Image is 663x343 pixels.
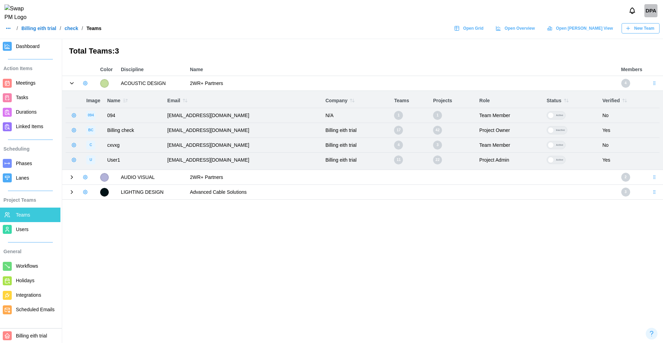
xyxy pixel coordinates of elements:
[107,142,160,149] div: cxvxg
[86,141,95,150] div: image
[17,26,18,31] div: /
[164,108,322,123] td: [EMAIL_ADDRESS][DOMAIN_NAME]
[554,141,565,149] div: Active
[186,76,618,91] td: 2WR+ Partners
[322,138,391,153] td: Billing eith trial
[622,23,660,34] button: New Team
[16,307,55,312] span: Scheduled Emails
[190,66,614,74] div: Name
[60,26,61,31] div: /
[107,96,160,105] div: Name
[186,185,618,200] td: Advanced Cable Solutions
[644,4,657,17] a: Daud Platform admin
[16,95,28,100] span: Tasks
[117,170,186,185] td: AUDIO VISUAL
[164,123,322,138] td: [EMAIL_ADDRESS][DOMAIN_NAME]
[547,96,596,105] div: Status
[394,111,403,120] div: 1
[16,44,40,49] span: Dashboard
[554,112,565,119] div: Active
[107,156,160,164] div: User1
[107,127,160,134] div: Billing check
[21,26,56,31] a: Billing eith trial
[599,108,660,123] td: No
[16,175,29,181] span: Lanes
[322,108,391,123] td: N/A
[433,141,442,150] div: 3
[433,111,442,120] div: 1
[325,96,387,105] div: Company
[16,292,41,298] span: Integrations
[433,97,472,105] div: Projects
[479,127,540,134] div: Project Owner
[479,156,540,164] div: Project Admin
[16,161,32,166] span: Phases
[394,141,403,150] div: 4
[87,26,102,31] div: Teams
[16,227,29,232] span: Users
[164,138,322,153] td: [EMAIL_ADDRESS][DOMAIN_NAME]
[65,26,78,31] a: check
[16,80,36,86] span: Meetings
[16,212,30,218] span: Teams
[4,4,32,22] img: Swap PM Logo
[626,5,638,17] button: Notifications
[186,170,618,185] td: 2WR+ Partners
[544,23,618,34] a: Open [PERSON_NAME] View
[82,26,83,31] div: /
[433,155,442,164] div: 22
[86,111,95,120] div: image
[492,23,540,34] a: Open Overview
[86,126,95,135] div: image
[599,153,660,168] td: Yes
[479,97,540,105] div: Role
[634,23,654,33] span: New Team
[16,263,38,269] span: Workflows
[479,142,540,149] div: Team Member
[599,123,660,138] td: Yes
[100,66,114,74] div: Color
[621,188,630,197] div: 3
[621,173,630,182] div: 2
[121,66,183,74] div: Discipline
[107,112,160,120] div: 094
[621,66,642,74] div: Members
[322,123,391,138] td: Billing eith trial
[164,153,322,168] td: [EMAIL_ADDRESS][DOMAIN_NAME]
[644,4,657,17] div: DPA
[554,156,565,164] div: Active
[394,126,403,135] div: 17
[16,109,37,115] span: Durations
[602,96,656,105] div: Verified
[86,97,100,105] div: Image
[167,96,319,105] div: Email
[16,278,35,283] span: Holidays
[86,155,95,164] div: image
[556,23,613,33] span: Open [PERSON_NAME] View
[16,124,43,129] span: Linked Items
[599,138,660,153] td: No
[451,23,489,34] a: Open Grid
[394,155,403,164] div: 11
[117,185,186,200] td: LIGHTING DESIGN
[463,23,483,33] span: Open Grid
[16,333,47,339] span: Billing eith trial
[554,126,567,134] div: Inactive
[394,97,426,105] div: Teams
[69,46,656,57] h3: Total Teams: 3
[505,23,535,33] span: Open Overview
[117,76,186,91] td: ACOUSTIC DESIGN
[479,112,540,120] div: Team Member
[433,126,442,135] div: 42
[322,153,391,168] td: Billing eith trial
[621,79,630,88] div: 4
